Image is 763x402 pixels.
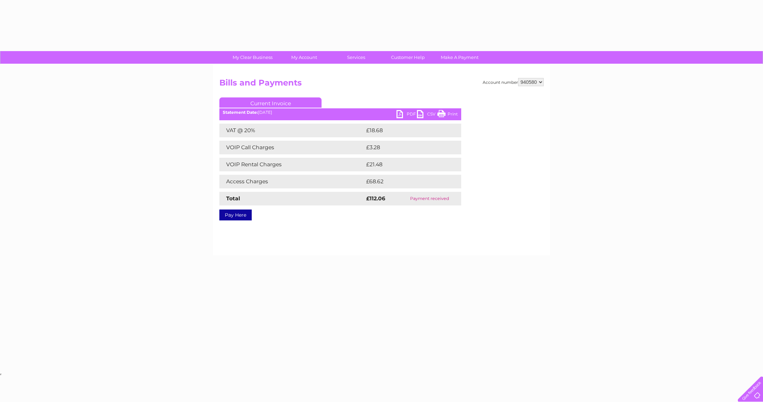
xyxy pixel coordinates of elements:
a: Services [328,51,384,64]
td: £21.48 [364,158,447,171]
a: Print [437,110,458,120]
td: VOIP Call Charges [219,141,364,154]
td: £68.62 [364,175,448,188]
a: Current Invoice [219,97,322,108]
a: My Account [276,51,332,64]
strong: Total [226,195,240,202]
td: Access Charges [219,175,364,188]
td: VOIP Rental Charges [219,158,364,171]
a: Pay Here [219,210,252,220]
a: CSV [417,110,437,120]
a: Customer Help [380,51,436,64]
td: £18.68 [364,124,447,137]
a: PDF [396,110,417,120]
b: Statement Date: [223,110,258,115]
a: Make A Payment [432,51,488,64]
div: Account number [483,78,544,86]
td: VAT @ 20% [219,124,364,137]
a: My Clear Business [224,51,281,64]
td: £3.28 [364,141,445,154]
strong: £112.06 [366,195,385,202]
div: [DATE] [219,110,461,115]
h2: Bills and Payments [219,78,544,91]
td: Payment received [398,192,461,205]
